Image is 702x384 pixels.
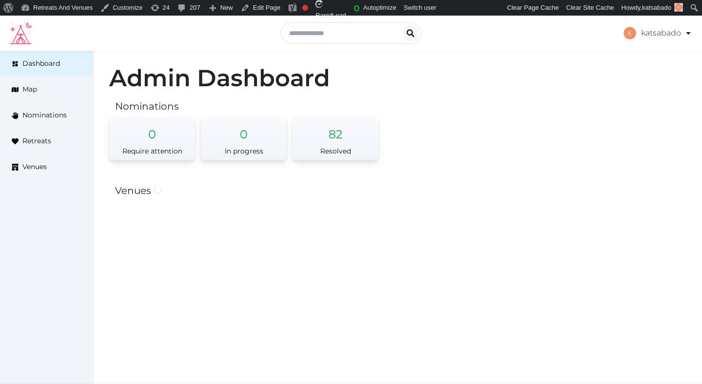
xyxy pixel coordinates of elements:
[201,117,287,142] div: 0
[109,117,195,160] a: 0Require attention
[225,147,263,155] span: In progress
[22,162,47,172] span: Venues
[22,84,37,95] span: Map
[109,117,195,142] div: 0
[22,110,67,120] span: Nominations
[624,19,692,47] a: katsabado
[292,117,378,142] div: 82
[115,184,686,197] h2: Venues
[566,4,614,11] span: Clear Site Cache
[22,136,51,146] span: Retreats
[201,117,287,160] a: 0In progress
[115,99,686,113] h2: Nominations
[22,58,60,69] span: Dashboard
[302,5,308,11] div: Focus keyphrase not set
[109,66,686,90] h1: Admin Dashboard
[122,147,182,155] span: Require attention
[507,4,559,11] span: Clear Page Cache
[292,117,378,160] a: 82Resolved
[642,4,671,11] span: katsabado
[320,147,351,155] span: Resolved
